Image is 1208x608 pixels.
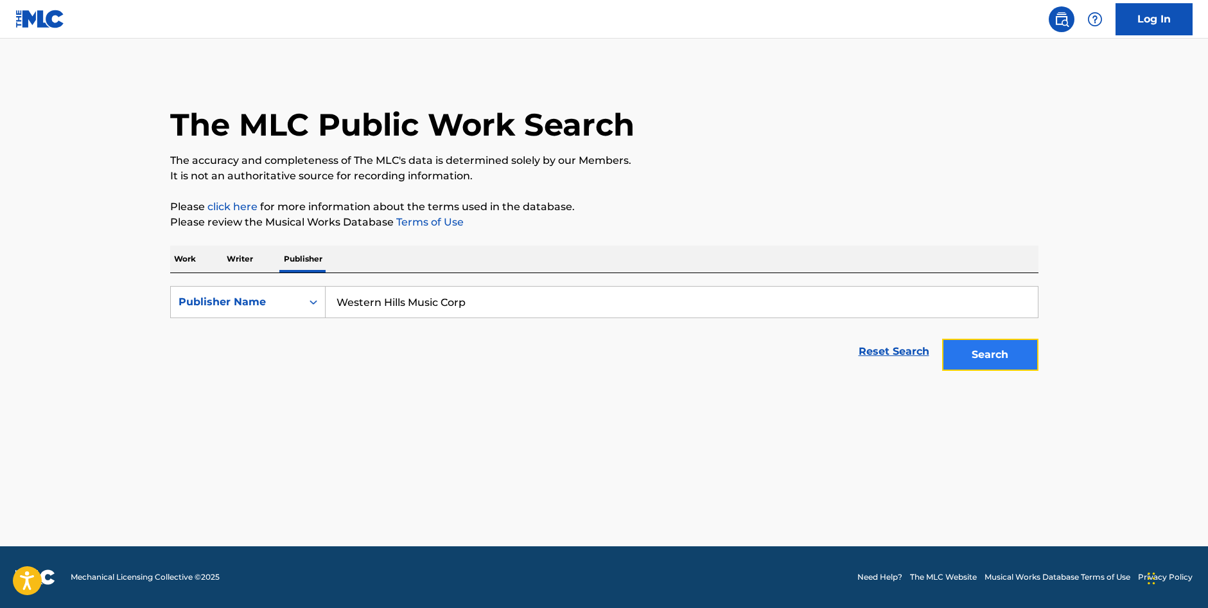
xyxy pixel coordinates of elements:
[985,571,1130,583] a: Musical Works Database Terms of Use
[852,337,936,366] a: Reset Search
[15,10,65,28] img: MLC Logo
[394,216,464,228] a: Terms of Use
[179,294,294,310] div: Publisher Name
[1116,3,1193,35] a: Log In
[1082,6,1108,32] div: Help
[15,569,55,585] img: logo
[170,199,1038,215] p: Please for more information about the terms used in the database.
[280,246,326,273] p: Publisher
[1138,571,1193,583] a: Privacy Policy
[170,286,1038,377] form: Search Form
[170,215,1038,230] p: Please review the Musical Works Database
[942,339,1038,371] button: Search
[170,153,1038,168] p: The accuracy and completeness of The MLC's data is determined solely by our Members.
[223,246,257,273] p: Writer
[910,571,977,583] a: The MLC Website
[1054,12,1069,27] img: search
[170,105,635,144] h1: The MLC Public Work Search
[170,246,200,273] p: Work
[71,571,220,583] span: Mechanical Licensing Collective © 2025
[1148,559,1155,598] div: Drag
[1049,6,1074,32] a: Public Search
[170,168,1038,184] p: It is not an authoritative source for recording information.
[1087,12,1103,27] img: help
[1144,546,1208,608] iframe: Chat Widget
[207,201,258,213] a: click here
[857,571,902,583] a: Need Help?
